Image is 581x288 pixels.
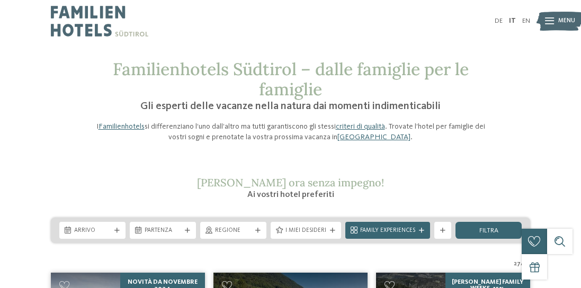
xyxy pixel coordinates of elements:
[336,123,385,130] a: criteri di qualità
[495,17,503,24] a: DE
[521,260,523,268] span: /
[522,17,530,24] a: EN
[140,101,441,112] span: Gli esperti delle vacanze nella natura dai momenti indimenticabili
[479,228,498,235] span: filtra
[337,133,410,141] a: [GEOGRAPHIC_DATA]
[90,121,492,142] p: I si differenziano l’uno dall’altro ma tutti garantiscono gli stessi . Trovate l’hotel per famigl...
[247,191,334,199] span: Ai vostri hotel preferiti
[215,227,252,235] span: Regione
[113,58,469,100] span: Familienhotels Südtirol – dalle famiglie per le famiglie
[509,17,516,24] a: IT
[99,123,145,130] a: Familienhotels
[360,227,415,235] span: Family Experiences
[514,260,521,268] span: 27
[197,176,384,189] span: [PERSON_NAME] ora senza impegno!
[145,227,181,235] span: Partenza
[74,227,111,235] span: Arrivo
[285,227,326,235] span: I miei desideri
[558,17,575,25] span: Menu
